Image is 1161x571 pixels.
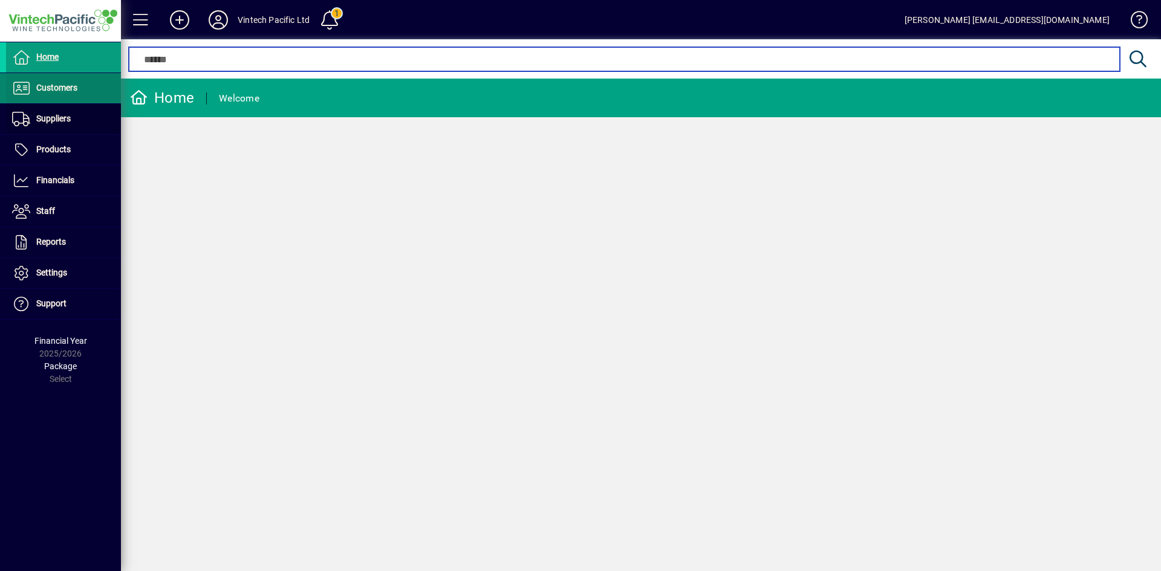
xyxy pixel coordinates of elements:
[6,289,121,319] a: Support
[6,73,121,103] a: Customers
[6,166,121,196] a: Financials
[219,89,259,108] div: Welcome
[199,9,238,31] button: Profile
[130,88,194,108] div: Home
[36,206,55,216] span: Staff
[6,104,121,134] a: Suppliers
[36,52,59,62] span: Home
[36,114,71,123] span: Suppliers
[44,361,77,371] span: Package
[36,268,67,277] span: Settings
[36,237,66,247] span: Reports
[36,298,67,308] span: Support
[6,258,121,288] a: Settings
[6,196,121,227] a: Staff
[6,227,121,257] a: Reports
[160,9,199,31] button: Add
[36,144,71,154] span: Products
[1122,2,1146,42] a: Knowledge Base
[238,10,310,30] div: Vintech Pacific Ltd
[6,135,121,165] a: Products
[36,175,74,185] span: Financials
[34,336,87,346] span: Financial Year
[905,10,1110,30] div: [PERSON_NAME] [EMAIL_ADDRESS][DOMAIN_NAME]
[36,83,77,92] span: Customers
